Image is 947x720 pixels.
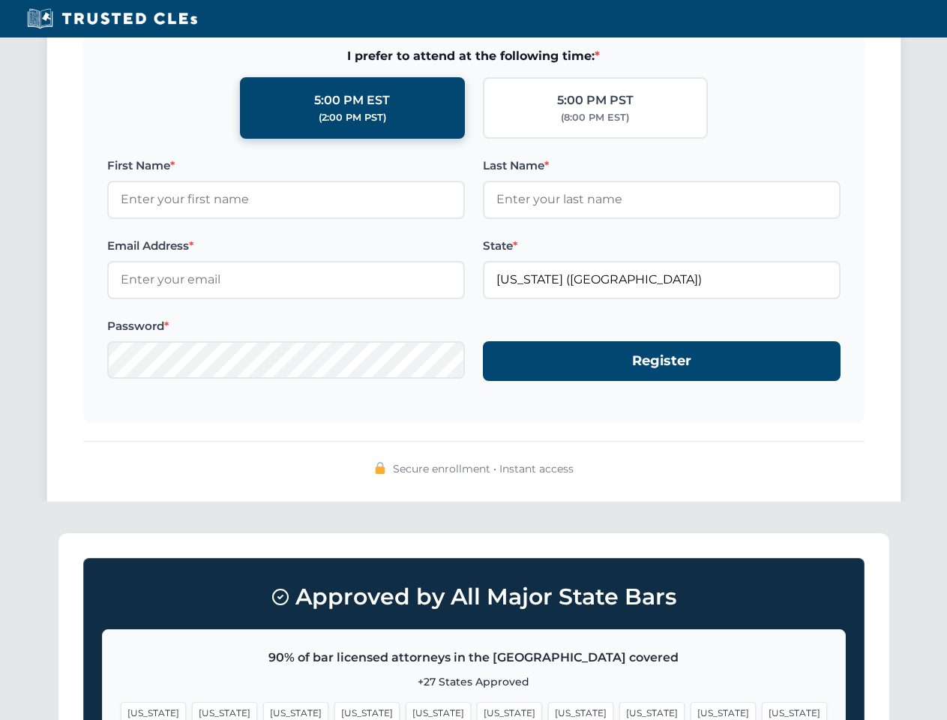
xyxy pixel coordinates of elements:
[102,577,846,617] h3: Approved by All Major State Bars
[107,157,465,175] label: First Name
[557,91,634,110] div: 5:00 PM PST
[483,157,841,175] label: Last Name
[374,462,386,474] img: 🔒
[22,7,202,30] img: Trusted CLEs
[314,91,390,110] div: 5:00 PM EST
[107,261,465,298] input: Enter your email
[319,110,386,125] div: (2:00 PM PST)
[483,181,841,218] input: Enter your last name
[121,648,827,667] p: 90% of bar licensed attorneys in the [GEOGRAPHIC_DATA] covered
[483,341,841,381] button: Register
[107,181,465,218] input: Enter your first name
[107,317,465,335] label: Password
[121,673,827,690] p: +27 States Approved
[393,460,574,477] span: Secure enrollment • Instant access
[107,237,465,255] label: Email Address
[561,110,629,125] div: (8:00 PM EST)
[483,237,841,255] label: State
[107,46,841,66] span: I prefer to attend at the following time:
[483,261,841,298] input: Florida (FL)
